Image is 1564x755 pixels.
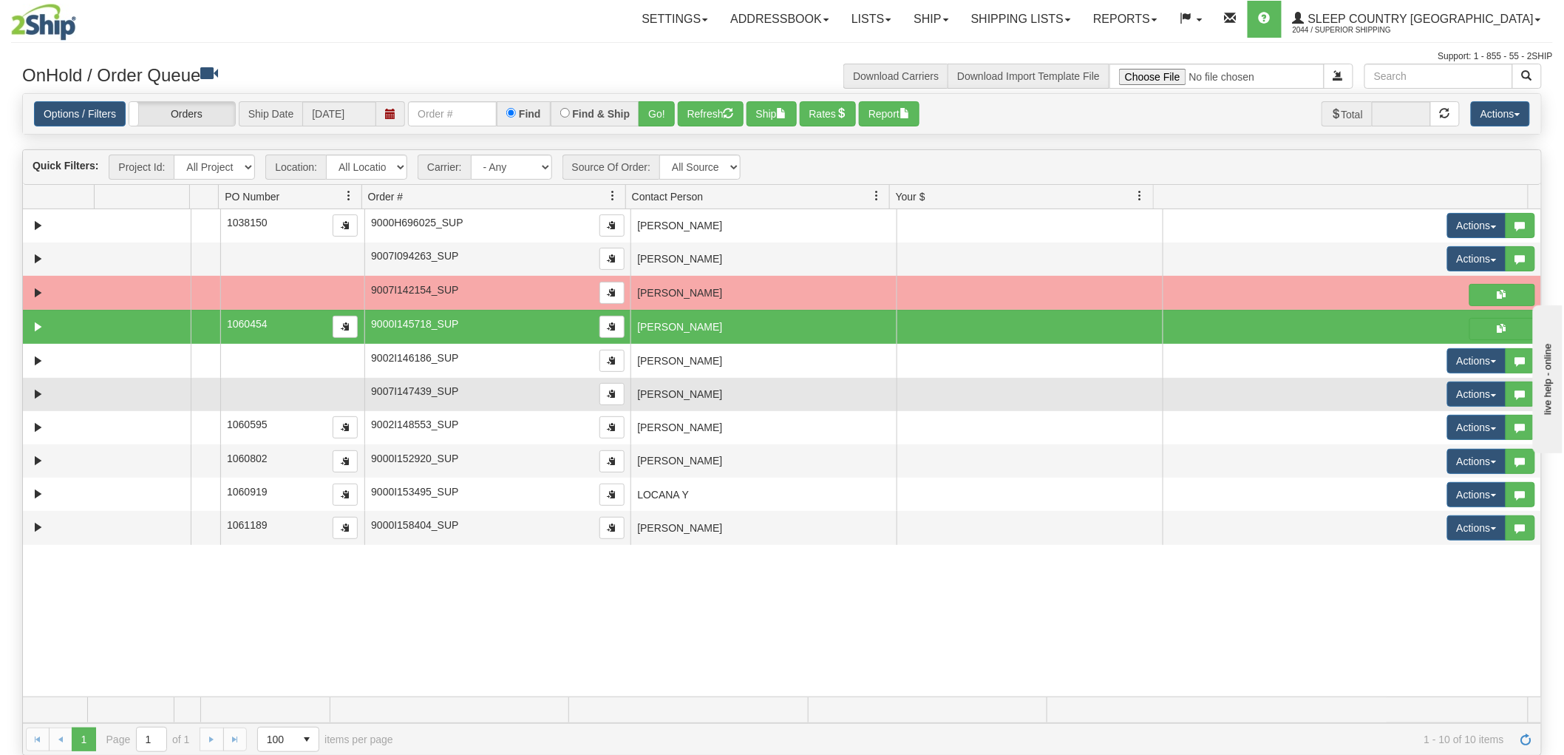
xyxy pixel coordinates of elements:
[1305,13,1534,25] span: Sleep Country [GEOGRAPHIC_DATA]
[29,419,47,437] a: Expand
[11,50,1553,63] div: Support: 1 - 855 - 55 - 2SHIP
[267,732,286,747] span: 100
[599,282,625,304] button: Copy to clipboard
[333,416,358,439] button: Copy to clipboard
[371,486,458,498] span: 9000I153495_SUP
[599,517,625,539] button: Copy to clipboard
[371,385,458,397] span: 9007I147439_SUP
[29,284,47,302] a: Expand
[630,243,897,276] td: [PERSON_NAME]
[1128,183,1153,209] a: Your $ filter column settings
[1322,101,1373,126] span: Total
[639,101,675,126] button: Go!
[371,318,458,330] span: 9000I145718_SUP
[902,1,959,38] a: Ship
[562,155,660,180] span: Source Of Order:
[371,453,458,464] span: 9000I152920_SUP
[630,209,897,243] td: [PERSON_NAME]
[333,316,358,338] button: Copy to clipboard
[29,485,47,504] a: Expand
[599,248,625,270] button: Copy to clipboard
[630,444,897,478] td: [PERSON_NAME]
[1447,246,1506,271] button: Actions
[599,316,625,338] button: Copy to clipboard
[1469,318,1535,340] button: Shipping Documents
[1514,728,1538,751] a: Refresh
[29,452,47,470] a: Expand
[630,1,719,38] a: Settings
[227,486,268,498] span: 1060919
[29,518,47,537] a: Expand
[840,1,902,38] a: Lists
[414,734,1504,745] span: 1 - 10 of 10 items
[957,70,1100,82] a: Download Import Template File
[519,109,541,119] label: Find
[109,155,174,180] span: Project Id:
[1447,482,1506,507] button: Actions
[630,511,897,544] td: [PERSON_NAME]
[418,155,471,180] span: Carrier:
[896,189,925,204] span: Your $
[859,101,919,126] button: Report
[632,189,704,204] span: Contact Person
[1447,348,1506,373] button: Actions
[371,519,458,531] span: 9000I158404_SUP
[408,101,497,126] input: Order #
[960,1,1082,38] a: Shipping lists
[22,64,771,85] h3: OnHold / Order Queue
[29,250,47,268] a: Expand
[11,4,76,41] img: logo2044.jpg
[29,217,47,235] a: Expand
[129,102,235,126] label: Orders
[295,728,319,751] span: select
[239,101,302,126] span: Ship Date
[853,70,939,82] a: Download Carriers
[333,450,358,473] button: Copy to clipboard
[29,318,47,336] a: Expand
[29,385,47,404] a: Expand
[227,419,268,430] span: 1060595
[630,310,897,344] td: [PERSON_NAME]
[1364,64,1513,89] input: Search
[257,727,319,752] span: Page sizes drop down
[678,101,744,126] button: Refresh
[747,101,797,126] button: Ship
[630,378,897,411] td: [PERSON_NAME]
[72,728,95,751] span: Page 1
[227,318,268,330] span: 1060454
[11,13,137,24] div: live help - online
[1469,284,1535,306] button: Shipping Documents
[1447,382,1506,407] button: Actions
[1512,64,1542,89] button: Search
[227,453,268,464] span: 1060802
[1447,213,1506,238] button: Actions
[371,352,458,364] span: 9002I146186_SUP
[23,150,1541,185] div: grid toolbar
[333,517,358,539] button: Copy to clipboard
[573,109,630,119] label: Find & Ship
[336,183,361,209] a: PO Number filter column settings
[34,101,126,126] a: Options / Filters
[106,727,190,752] span: Page of 1
[599,416,625,439] button: Copy to clipboard
[599,450,625,473] button: Copy to clipboard
[800,101,857,126] button: Rates
[227,519,268,531] span: 1061189
[1447,515,1506,541] button: Actions
[630,344,897,377] td: [PERSON_NAME]
[333,484,358,506] button: Copy to clipboard
[257,727,393,752] span: items per page
[630,478,897,511] td: LOCANA Y
[630,411,897,444] td: [PERSON_NAME]
[1447,415,1506,440] button: Actions
[1447,449,1506,474] button: Actions
[600,183,625,209] a: Order # filter column settings
[371,250,458,262] span: 9007I094263_SUP
[599,350,625,372] button: Copy to clipboard
[368,189,403,204] span: Order #
[630,276,897,310] td: [PERSON_NAME]
[1471,101,1530,126] button: Actions
[1109,64,1325,89] input: Import
[33,158,98,173] label: Quick Filters:
[864,183,889,209] a: Contact Person filter column settings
